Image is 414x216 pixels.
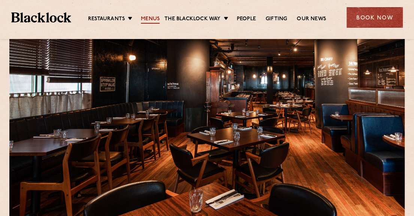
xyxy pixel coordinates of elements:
a: Gifting [266,15,287,24]
a: People [237,15,256,24]
a: Restaurants [88,15,125,24]
a: The Blacklock Way [164,15,220,24]
a: Our News [297,15,326,24]
img: BL_Textured_Logo-footer-cropped.svg [11,12,71,22]
div: Book Now [347,7,403,28]
a: Menus [141,15,160,24]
